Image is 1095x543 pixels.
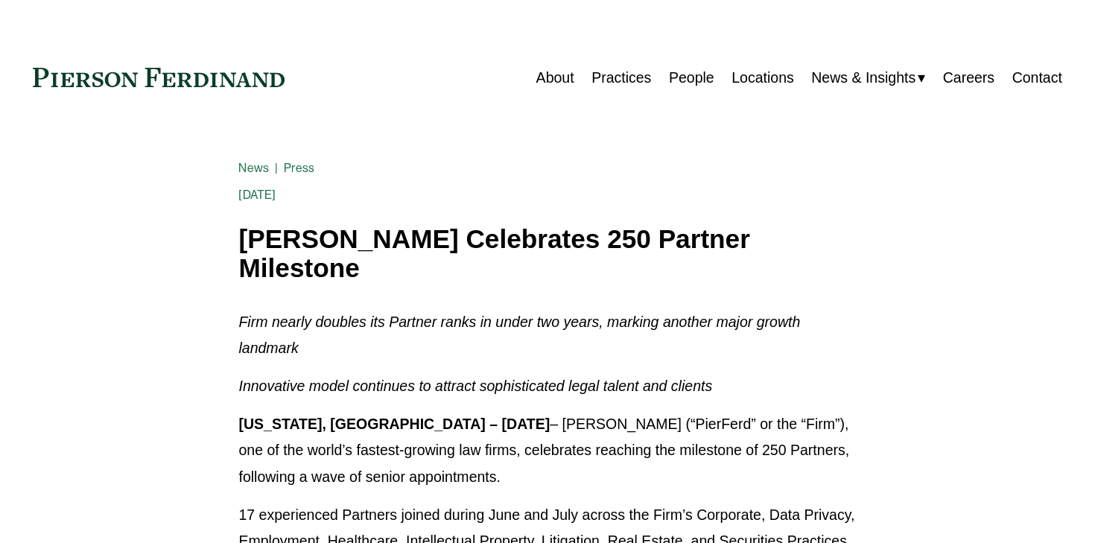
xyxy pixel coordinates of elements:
a: News [238,161,269,175]
span: News & Insights [811,65,915,91]
a: About [536,63,574,92]
h1: [PERSON_NAME] Celebrates 250 Partner Milestone [238,225,856,282]
a: Locations [731,63,794,92]
a: Press [284,161,314,175]
em: Innovative model continues to attract sophisticated legal talent and clients [238,378,712,394]
a: folder dropdown [811,63,925,92]
a: Contact [1012,63,1062,92]
em: Firm nearly doubles its Partner ranks in under two years, marking another major growth landmark [238,314,804,356]
p: – [PERSON_NAME] (“PierFerd” or the “Firm”), one of the world’s fastest-growing law firms, celebra... [238,411,856,489]
a: Careers [943,63,994,92]
strong: [US_STATE], [GEOGRAPHIC_DATA] – [DATE] [238,416,550,432]
span: [DATE] [238,188,276,202]
a: Practices [591,63,651,92]
a: People [669,63,714,92]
